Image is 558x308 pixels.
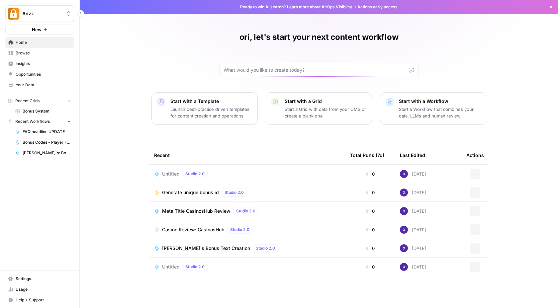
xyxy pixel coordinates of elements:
a: Usage [5,284,74,295]
div: 0 [350,264,389,270]
a: UntitledStudio 2.0 [154,170,339,178]
a: Bonus Codes - Player Focused [12,137,74,148]
div: 0 [350,226,389,233]
img: c47u9ku7g2b7umnumlgy64eel5a2 [400,244,408,252]
span: Insights [16,61,71,67]
p: Start a Workflow that combines your data, LLMs and human review [399,106,481,119]
span: Bonus System [23,108,71,114]
input: What would you like to create today? [224,67,406,73]
span: FAQ headline UPDATE [23,129,71,135]
span: Recent Workflows [15,118,50,124]
span: Studio 2.0 [185,171,205,177]
a: Settings [5,273,74,284]
div: [DATE] [400,170,426,178]
button: Recent Grids [5,96,74,106]
img: c47u9ku7g2b7umnumlgy64eel5a2 [400,170,408,178]
span: Studio 2.0 [230,227,249,233]
span: [PERSON_NAME]'s: Bonuses Section for NoDeposit [23,150,71,156]
a: Learn more [287,4,309,9]
p: Start with a Template [170,98,252,105]
p: Start with a Workflow [399,98,481,105]
img: c47u9ku7g2b7umnumlgy64eel5a2 [400,226,408,234]
p: Launch best-practice driven templates for content creation and operations [170,106,252,119]
a: [PERSON_NAME]'s Bonus Text CreationStudio 2.0 [154,244,339,252]
button: Workspace: Adzz [5,5,74,22]
span: [PERSON_NAME]'s Bonus Text Creation [162,245,250,252]
button: New [5,25,74,35]
button: Start with a WorkflowStart a Workflow that combines your data, LLMs and human review [380,92,486,125]
div: 0 [350,171,389,177]
span: Untitled [162,171,180,177]
button: Start with a GridStart a Grid with data from your CMS or create a blank one [266,92,372,125]
button: Start with a TemplateLaunch best-practice driven templates for content creation and operations [151,92,258,125]
span: Generate unique bonus id [162,189,219,196]
a: Generate unique bonus idStudio 2.0 [154,189,339,196]
a: Home [5,37,74,48]
div: 0 [350,189,389,196]
div: [DATE] [400,263,426,271]
span: Untitled [162,264,180,270]
span: Studio 2.0 [225,190,244,195]
span: Your Data [16,82,71,88]
a: Bonus System [12,106,74,116]
span: Browse [16,50,71,56]
span: Bonus Codes - Player Focused [23,139,71,145]
a: Your Data [5,80,74,90]
div: [DATE] [400,207,426,215]
span: Usage [16,286,71,292]
span: Actions early access [357,4,398,10]
h1: ori, let's start your next content workflow [239,32,399,42]
img: c47u9ku7g2b7umnumlgy64eel5a2 [400,189,408,196]
p: Start with a Grid [285,98,366,105]
div: 0 [350,245,389,252]
div: Total Runs (7d) [350,146,384,164]
img: c47u9ku7g2b7umnumlgy64eel5a2 [400,263,408,271]
span: Ready to win AI search? about AirOps Visibility [240,4,352,10]
span: Recent Grids [15,98,40,104]
div: Actions [466,146,484,164]
a: Opportunities [5,69,74,80]
div: [DATE] [400,189,426,196]
img: c47u9ku7g2b7umnumlgy64eel5a2 [400,207,408,215]
a: Insights [5,58,74,69]
div: Recent [154,146,339,164]
a: UntitledStudio 2.0 [154,263,339,271]
span: Studio 2.0 [256,245,275,251]
span: Settings [16,276,71,282]
img: Adzz Logo [8,8,20,20]
a: [PERSON_NAME]'s: Bonuses Section for NoDeposit [12,148,74,158]
a: Casino Review: CasinosHubStudio 2.0 [154,226,339,234]
a: FAQ headline UPDATE [12,126,74,137]
button: Recent Workflows [5,116,74,126]
span: Opportunities [16,71,71,77]
a: Browse [5,48,74,58]
span: Adzz [22,10,62,17]
span: New [32,26,42,33]
div: 0 [350,208,389,214]
span: Studio 2.0 [185,264,205,270]
span: Meta Title CasinosHub Review [162,208,231,214]
div: Last Edited [400,146,425,164]
button: Help + Support [5,295,74,305]
div: [DATE] [400,244,426,252]
span: Home [16,39,71,45]
a: Meta Title CasinosHub ReviewStudio 2.0 [154,207,339,215]
div: [DATE] [400,226,426,234]
p: Start a Grid with data from your CMS or create a blank one [285,106,366,119]
span: Studio 2.0 [236,208,255,214]
span: Help + Support [16,297,71,303]
span: Casino Review: CasinosHub [162,226,225,233]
